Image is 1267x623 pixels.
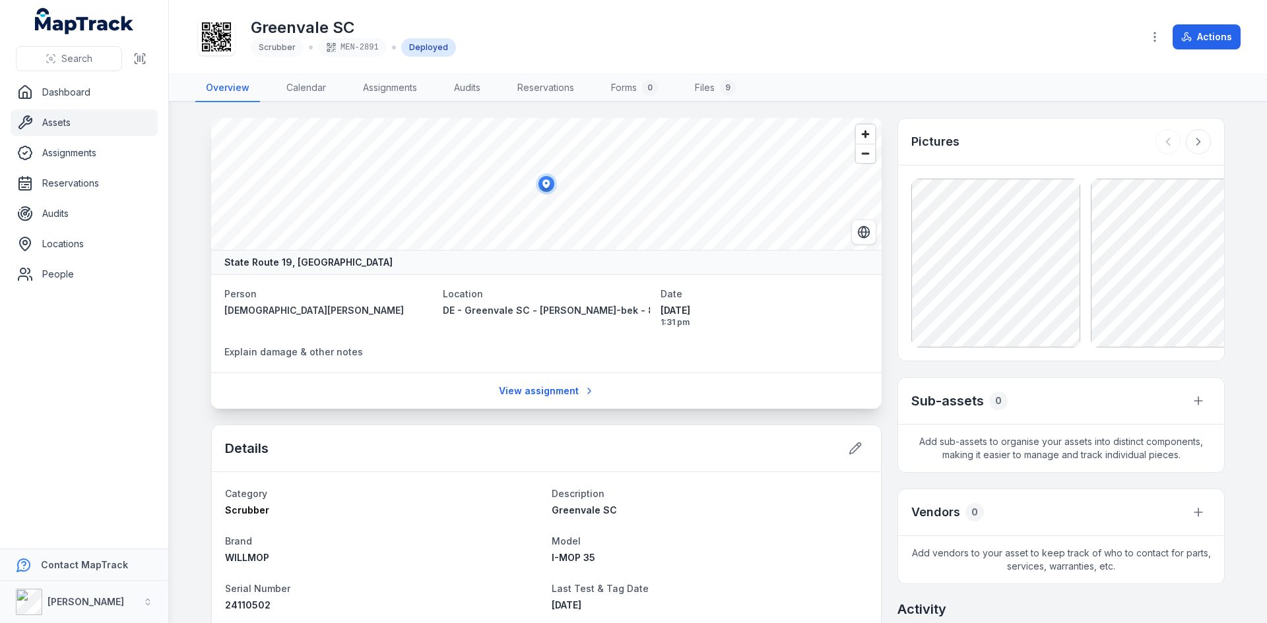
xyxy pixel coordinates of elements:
[856,144,875,163] button: Zoom out
[11,170,158,196] a: Reservations
[989,392,1008,410] div: 0
[259,42,296,52] span: Scrubber
[224,256,393,269] strong: State Route 19, [GEOGRAPHIC_DATA]
[851,220,876,245] button: Switch to Satellite View
[911,133,959,151] h3: Pictures
[224,304,432,317] a: [DEMOGRAPHIC_DATA][PERSON_NAME]
[251,17,456,38] h1: Greenvale SC
[443,288,483,299] span: Location
[352,74,428,102] a: Assignments
[443,74,491,102] a: Audits
[507,74,585,102] a: Reservations
[225,552,269,563] span: WILLMOP
[11,79,158,105] a: Dashboard
[1173,24,1241,49] button: Actions
[642,80,658,96] div: 0
[11,231,158,257] a: Locations
[11,109,158,136] a: Assets
[318,38,387,57] div: MEN-2891
[276,74,337,102] a: Calendar
[48,596,124,607] strong: [PERSON_NAME]
[225,504,269,516] span: Scrubber
[11,140,158,166] a: Assignments
[898,425,1224,472] span: Add sub-assets to organise your assets into distinct components, making it easier to manage and t...
[11,261,158,287] a: People
[11,200,158,227] a: Audits
[601,74,668,102] a: Forms0
[225,599,271,610] span: 24110502
[898,536,1224,583] span: Add vendors to your asset to keep track of who to contact for parts, services, warranties, etc.
[661,317,868,328] span: 1:31 pm
[661,304,868,317] span: [DATE]
[16,46,122,71] button: Search
[490,378,603,403] a: View assignment
[224,346,363,357] span: Explain damage & other notes
[211,118,882,250] canvas: Map
[965,503,984,521] div: 0
[911,392,984,410] h2: Sub-assets
[661,288,682,299] span: Date
[443,304,651,317] a: DE - Greenvale SC - [PERSON_NAME]-bek - 89298
[224,288,257,299] span: Person
[61,52,92,65] span: Search
[195,74,260,102] a: Overview
[552,552,595,563] span: I-MOP 35
[897,600,946,618] h2: Activity
[35,8,134,34] a: MapTrack
[856,125,875,144] button: Zoom in
[911,503,960,521] h3: Vendors
[552,488,604,499] span: Description
[401,38,456,57] div: Deployed
[552,583,649,594] span: Last Test & Tag Date
[720,80,736,96] div: 9
[552,535,581,547] span: Model
[41,559,128,570] strong: Contact MapTrack
[684,74,746,102] a: Files9
[552,599,581,610] time: 8/5/2025, 11:25:00 AM
[225,439,269,458] h2: Details
[552,504,617,516] span: Greenvale SC
[661,304,868,328] time: 4/3/2025, 1:31:32 PM
[443,305,680,316] span: DE - Greenvale SC - [PERSON_NAME]-bek - 89298
[552,599,581,610] span: [DATE]
[225,488,267,499] span: Category
[225,583,290,594] span: Serial Number
[225,535,252,547] span: Brand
